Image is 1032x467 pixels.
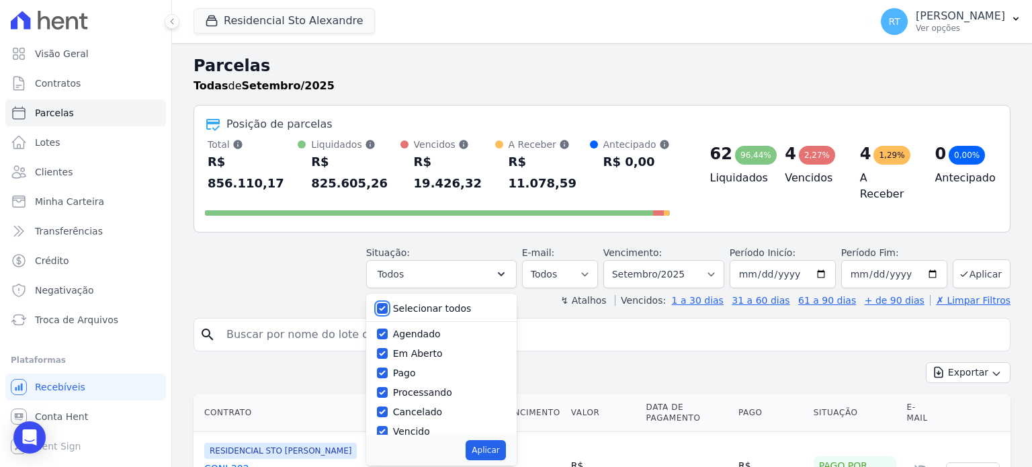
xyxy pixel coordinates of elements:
[35,380,85,394] span: Recebíveis
[35,77,81,90] span: Contratos
[35,284,94,297] span: Negativação
[710,170,764,186] h4: Liquidados
[860,143,871,165] div: 4
[193,394,408,432] th: Contrato
[785,170,838,186] h4: Vencidos
[466,440,505,460] button: Aplicar
[11,352,161,368] div: Plataformas
[615,295,666,306] label: Vencidos:
[860,170,914,202] h4: A Receber
[5,374,166,400] a: Recebíveis
[218,321,1004,348] input: Buscar por nome do lote ou do cliente
[393,368,416,378] label: Pago
[200,327,216,343] i: search
[5,99,166,126] a: Parcelas
[798,295,856,306] a: 61 a 90 dias
[193,54,1010,78] h2: Parcelas
[735,146,777,165] div: 96,44%
[35,195,104,208] span: Minha Carteira
[785,143,796,165] div: 4
[841,246,947,260] label: Período Fim:
[603,247,662,258] label: Vencimento:
[35,410,88,423] span: Conta Hent
[5,403,166,430] a: Conta Hent
[935,170,988,186] h4: Antecipado
[393,348,443,359] label: Em Aberto
[808,394,902,432] th: Situação
[393,387,452,398] label: Processando
[5,40,166,67] a: Visão Geral
[799,146,835,165] div: 2,27%
[888,17,900,26] span: RT
[732,295,789,306] a: 31 a 60 dias
[916,9,1005,23] p: [PERSON_NAME]
[733,394,808,432] th: Pago
[35,165,73,179] span: Clientes
[5,218,166,245] a: Transferências
[949,146,985,165] div: 0,00%
[603,138,670,151] div: Antecipado
[414,151,495,194] div: R$ 19.426,32
[35,254,69,267] span: Crédito
[242,79,335,92] strong: Setembro/2025
[193,78,335,94] p: de
[393,303,472,314] label: Selecionar todos
[35,136,60,149] span: Lotes
[13,421,46,454] div: Open Intercom Messenger
[710,143,732,165] div: 62
[414,138,495,151] div: Vencidos
[393,407,442,417] label: Cancelado
[953,259,1010,288] button: Aplicar
[926,362,1010,383] button: Exportar
[870,3,1032,40] button: RT [PERSON_NAME] Ver opções
[641,394,734,432] th: Data de Pagamento
[873,146,910,165] div: 1,29%
[193,79,228,92] strong: Todas
[5,188,166,215] a: Minha Carteira
[393,426,430,437] label: Vencido
[311,138,400,151] div: Liquidados
[208,138,298,151] div: Total
[311,151,400,194] div: R$ 825.605,26
[522,247,555,258] label: E-mail:
[378,266,404,282] span: Todos
[560,295,606,306] label: ↯ Atalhos
[5,306,166,333] a: Troca de Arquivos
[672,295,724,306] a: 1 a 30 dias
[208,151,298,194] div: R$ 856.110,17
[35,106,74,120] span: Parcelas
[730,247,795,258] label: Período Inicío:
[35,224,103,238] span: Transferências
[509,151,590,194] div: R$ 11.078,59
[5,70,166,97] a: Contratos
[935,143,946,165] div: 0
[902,394,941,432] th: E-mail
[509,138,590,151] div: A Receber
[5,247,166,274] a: Crédito
[366,247,410,258] label: Situação:
[226,116,333,132] div: Posição de parcelas
[916,23,1005,34] p: Ver opções
[366,260,517,288] button: Todos
[497,394,565,432] th: Vencimento
[35,47,89,60] span: Visão Geral
[865,295,924,306] a: + de 90 dias
[5,129,166,156] a: Lotes
[35,313,118,327] span: Troca de Arquivos
[5,159,166,185] a: Clientes
[393,329,441,339] label: Agendado
[566,394,641,432] th: Valor
[204,443,357,459] span: RESIDENCIAL STO [PERSON_NAME]
[930,295,1010,306] a: ✗ Limpar Filtros
[193,8,375,34] button: Residencial Sto Alexandre
[603,151,670,173] div: R$ 0,00
[5,277,166,304] a: Negativação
